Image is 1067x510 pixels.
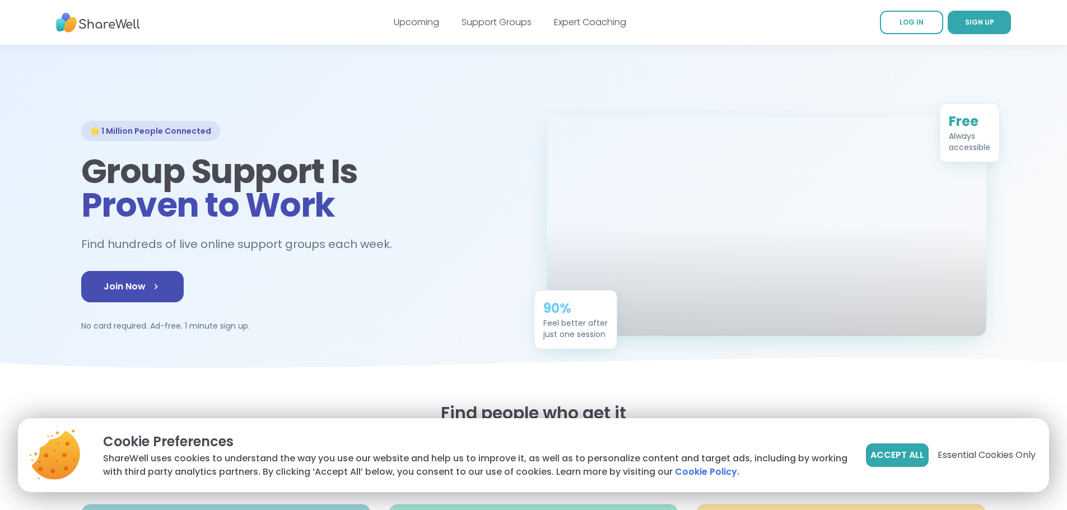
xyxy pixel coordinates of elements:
h2: Find people who get it [81,403,986,423]
div: 🌟 1 Million People Connected [81,121,220,141]
p: ShareWell uses cookies to understand the way you use our website and help us to improve it, as we... [103,452,848,479]
div: 90% [543,300,608,317]
a: SIGN UP [948,11,1011,34]
span: LOG IN [900,17,924,27]
div: Always accessible [949,130,990,153]
img: ShareWell Nav Logo [56,7,140,38]
h1: Group Support Is [81,155,520,222]
div: Feel better after just one session [543,317,608,340]
span: Essential Cookies Only [938,448,1036,462]
a: Expert Coaching [554,16,626,29]
a: Cookie Policy. [675,465,739,479]
button: Accept All [866,443,929,467]
a: Join Now [81,271,184,302]
span: SIGN UP [965,17,994,27]
span: Join Now [104,280,161,293]
p: No card required. Ad-free. 1 minute sign up. [81,320,520,331]
a: LOG IN [880,11,943,34]
a: Support Groups [462,16,532,29]
div: Free [949,113,990,130]
h2: Find hundreds of live online support groups each week. [81,235,404,254]
span: Accept All [870,448,924,462]
span: Proven to Work [81,181,335,228]
p: Cookie Preferences [103,432,848,452]
a: Upcoming [394,16,439,29]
